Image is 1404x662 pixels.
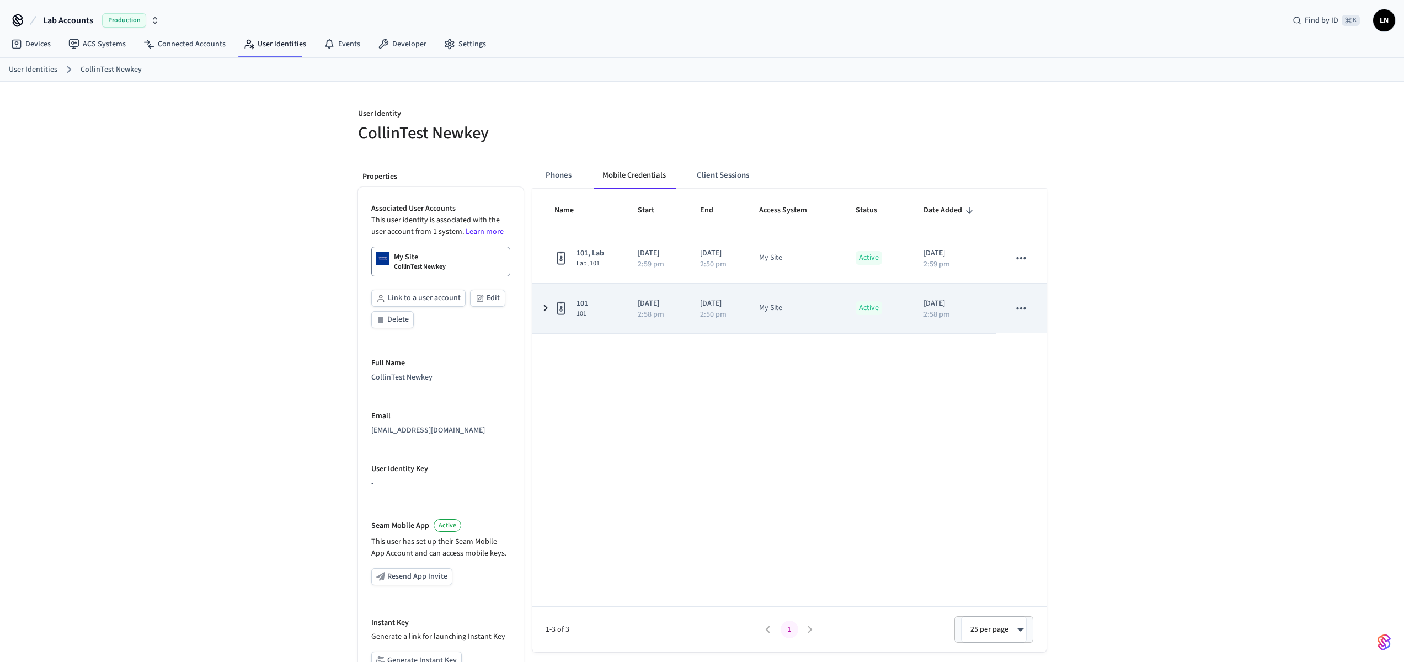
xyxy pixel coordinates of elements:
[856,202,891,219] span: Status
[371,520,429,532] p: Seam Mobile App
[923,298,984,309] p: [DATE]
[315,34,369,54] a: Events
[688,162,758,189] button: Client Sessions
[371,357,510,369] p: Full Name
[700,311,727,318] p: 2:50 pm
[371,478,510,489] div: -
[923,311,950,318] p: 2:58 pm
[81,64,142,76] a: CollinTest Newkey
[371,311,414,328] button: Delete
[9,64,57,76] a: User Identities
[43,14,93,27] span: Lab Accounts
[759,252,782,264] div: My Site
[371,290,466,307] button: Link to a user account
[576,309,588,318] span: 101
[435,34,495,54] a: Settings
[923,202,976,219] span: Date Added
[758,621,821,638] nav: pagination navigation
[532,189,1047,334] table: sticky table
[537,162,580,189] button: Phones
[371,536,510,559] p: This user has set up their Seam Mobile App Account and can access mobile keys.
[394,252,418,263] p: My Site
[371,215,510,238] p: This user identity is associated with the user account from 1 system.
[700,248,733,259] p: [DATE]
[135,34,234,54] a: Connected Accounts
[60,34,135,54] a: ACS Systems
[1373,9,1395,31] button: LN
[234,34,315,54] a: User Identities
[362,171,519,183] p: Properties
[923,248,984,259] p: [DATE]
[638,260,664,268] p: 2:59 pm
[470,290,505,307] button: Edit
[576,298,588,309] span: 101
[576,259,604,268] span: Lab, 101
[371,410,510,422] p: Email
[1305,15,1338,26] span: Find by ID
[856,301,882,315] p: Active
[2,34,60,54] a: Devices
[369,34,435,54] a: Developer
[638,298,674,309] p: [DATE]
[638,248,674,259] p: [DATE]
[594,162,675,189] button: Mobile Credentials
[1374,10,1394,30] span: LN
[1284,10,1369,30] div: Find by ID⌘ K
[546,624,758,636] span: 1-3 of 3
[371,425,510,436] div: [EMAIL_ADDRESS][DOMAIN_NAME]
[700,260,727,268] p: 2:50 pm
[759,202,821,219] span: Access System
[923,260,950,268] p: 2:59 pm
[856,251,882,265] p: Active
[371,617,510,629] p: Instant Key
[371,568,452,585] button: Resend App Invite
[439,521,456,530] span: Active
[371,203,510,215] p: Associated User Accounts
[371,631,510,643] p: Generate a link for launching Instant Key
[638,202,669,219] span: Start
[358,108,696,122] p: User Identity
[102,13,146,28] span: Production
[394,263,446,271] p: CollinTest Newkey
[638,311,664,318] p: 2:58 pm
[554,202,588,219] span: Name
[371,247,510,276] a: My SiteCollinTest Newkey
[781,621,798,638] button: page 1
[700,298,733,309] p: [DATE]
[466,226,504,237] a: Learn more
[1378,633,1391,651] img: SeamLogoGradient.69752ec5.svg
[371,463,510,475] p: User Identity Key
[1342,15,1360,26] span: ⌘ K
[961,616,1027,643] div: 25 per page
[358,122,696,145] h5: CollinTest Newkey
[700,202,728,219] span: End
[759,302,782,314] div: My Site
[371,372,510,383] div: CollinTest Newkey
[576,248,604,259] span: 101, Lab
[376,252,389,265] img: Dormakaba Community Site Logo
